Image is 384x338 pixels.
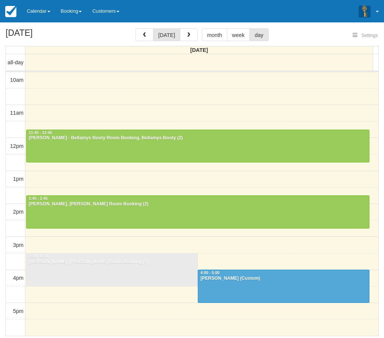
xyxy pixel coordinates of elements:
span: 3pm [13,242,24,248]
span: 4:00 - 5:00 [200,271,219,275]
h2: [DATE] [6,28,100,42]
span: 4pm [13,275,24,281]
a: 1:45 - 2:45[PERSON_NAME], [PERSON_NAME] Room Booking (2) [26,195,369,228]
span: 11:45 - 12:45 [29,131,52,135]
div: [PERSON_NAME], [PERSON_NAME] Room Booking (2) [28,201,367,207]
span: 2pm [13,209,24,215]
span: [DATE] [190,47,208,53]
img: A3 [359,5,371,17]
button: day [249,28,268,41]
span: all-day [8,59,24,65]
div: [PERSON_NAME] - Bellamys Booty Room Booking, Bellamys Booty (2) [28,135,367,141]
button: Settings [348,30,382,41]
div: [PERSON_NAME], [PERSON_NAME] Room Booking (2) [28,259,196,265]
span: 11am [10,110,24,116]
a: 11:45 - 12:45[PERSON_NAME] - Bellamys Booty Room Booking, Bellamys Booty (2) [26,130,369,162]
span: 12pm [10,143,24,149]
div: [PERSON_NAME] (Custom) [200,276,367,282]
span: 5pm [13,308,24,314]
span: Settings [362,33,378,38]
a: 3:30 - 4:30[PERSON_NAME], [PERSON_NAME] Room Booking (2) [26,253,198,286]
button: month [202,28,227,41]
span: 3:30 - 4:30 [29,254,48,258]
img: checkfront-main-nav-mini-logo.png [5,6,16,17]
span: 1pm [13,176,24,182]
a: 4:00 - 5:00[PERSON_NAME] (Custom) [198,270,369,303]
button: week [227,28,250,41]
span: 10am [10,77,24,83]
button: [DATE] [153,28,180,41]
span: 1:45 - 2:45 [29,196,48,201]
